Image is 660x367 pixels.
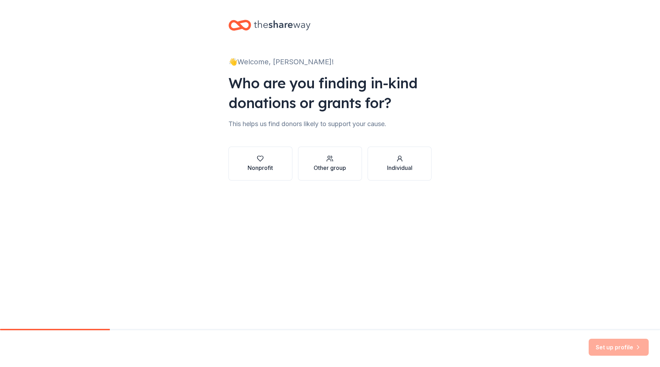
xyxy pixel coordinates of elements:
[368,147,432,180] button: Individual
[314,164,346,172] div: Other group
[228,147,292,180] button: Nonprofit
[298,147,362,180] button: Other group
[387,164,412,172] div: Individual
[228,73,432,113] div: Who are you finding in-kind donations or grants for?
[248,164,273,172] div: Nonprofit
[228,56,432,67] div: 👋 Welcome, [PERSON_NAME]!
[228,118,432,130] div: This helps us find donors likely to support your cause.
